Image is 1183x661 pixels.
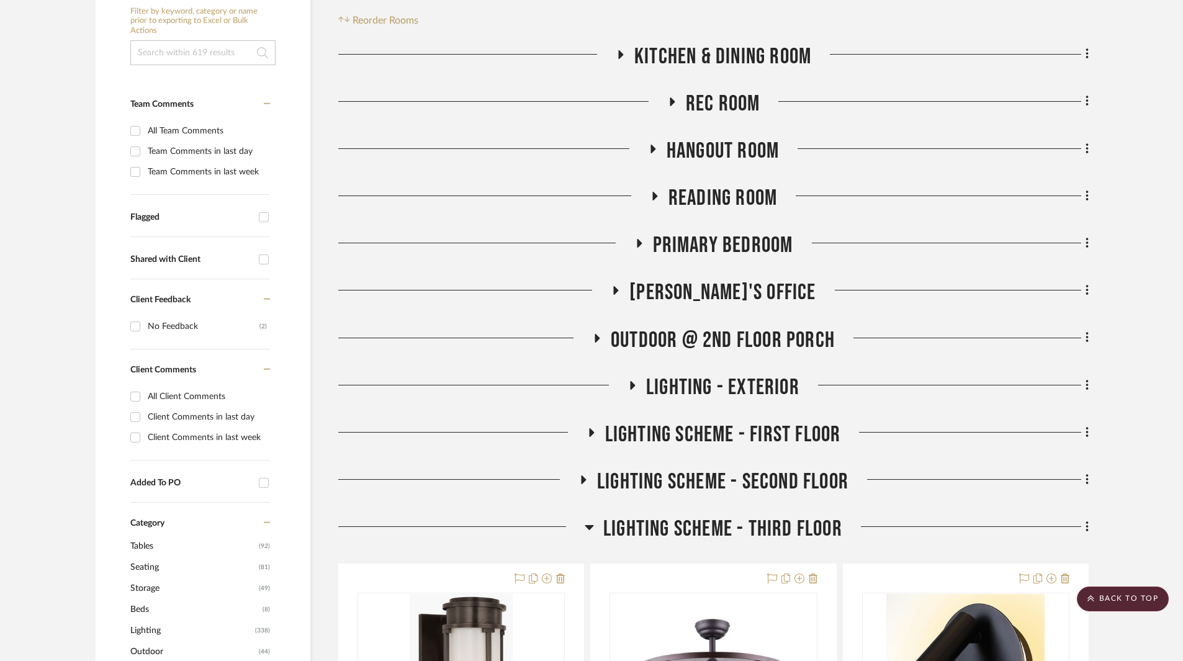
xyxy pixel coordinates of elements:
div: Client Comments in last day [148,407,267,427]
div: Added To PO [130,478,253,488]
span: Client Comments [130,366,196,374]
span: (338) [255,621,270,641]
span: Beds [130,599,259,620]
button: Reorder Rooms [338,13,418,28]
div: Client Comments in last week [148,428,267,447]
div: Flagged [130,212,253,223]
span: Storage [130,578,256,599]
div: All Client Comments [148,387,267,407]
div: Team Comments in last week [148,162,267,182]
span: (92) [259,536,270,556]
span: LIGHTING SCHEME - THIRD FLOOR [603,516,842,542]
span: Category [130,518,164,529]
h6: Filter by keyword, category or name prior to exporting to Excel or Bulk Actions [130,7,276,36]
input: Search within 619 results [130,40,276,65]
span: (8) [263,600,270,619]
span: LIGHTING SCHEME - SECOND FLOOR [597,469,848,495]
span: (81) [259,557,270,577]
span: (49) [259,578,270,598]
span: Team Comments [130,100,194,109]
scroll-to-top-button: BACK TO TOP [1077,587,1169,611]
span: LIGHTING SCHEME - FIRST FLOOR [605,421,841,448]
span: Tables [130,536,256,557]
span: Reorder Rooms [353,13,418,28]
span: Seating [130,557,256,578]
span: Rec Room [686,91,760,117]
span: LIGHTING - EXTERIOR [646,374,799,401]
div: Team Comments in last day [148,142,267,161]
span: [PERSON_NAME]'s Office [629,279,816,306]
div: Shared with Client [130,254,253,265]
span: Primary Bedroom [653,232,793,259]
span: OUTDOOR @ 2ND FLOOR PORCH [611,327,835,354]
div: All Team Comments [148,121,267,141]
div: No Feedback [148,317,259,336]
span: Lighting [130,620,252,641]
span: Reading Room [668,185,777,212]
div: (2) [259,317,267,336]
span: Hangout Room [667,138,779,164]
span: Kitchen & Dining Room [634,43,811,70]
span: Client Feedback [130,295,191,304]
